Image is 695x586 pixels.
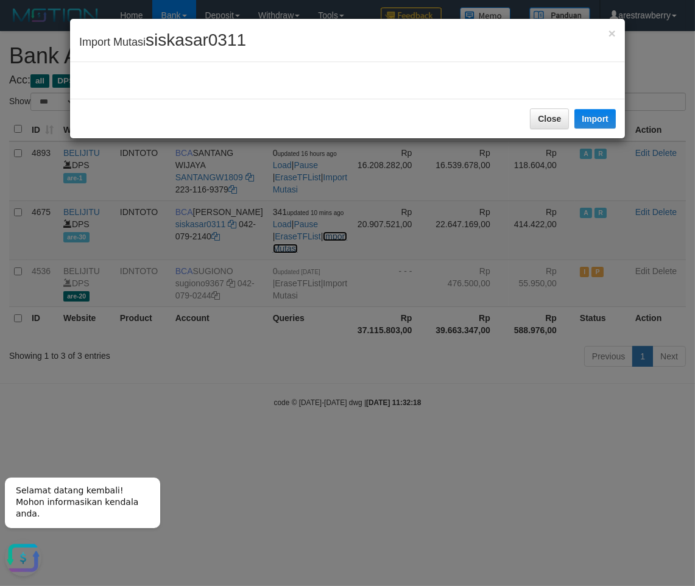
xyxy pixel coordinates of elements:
button: Close [609,27,616,40]
button: Open LiveChat chat widget [5,73,41,110]
span: Selamat datang kembali! Mohon informasikan kendala anda. [16,19,138,52]
button: Import [574,109,616,129]
span: × [609,26,616,40]
span: Import Mutasi [79,36,246,48]
span: siskasar0311 [146,30,246,49]
button: Close [530,108,569,129]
